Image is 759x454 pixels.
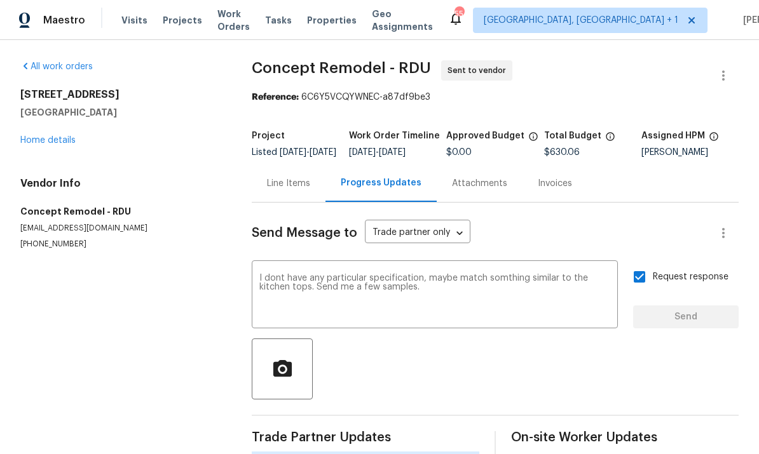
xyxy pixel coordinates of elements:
span: Concept Remodel - RDU [252,60,431,76]
span: [DATE] [310,148,336,157]
span: [DATE] [280,148,306,157]
span: [GEOGRAPHIC_DATA], [GEOGRAPHIC_DATA] + 1 [484,14,678,27]
h5: Assigned HPM [641,131,705,140]
span: Sent to vendor [448,64,511,77]
a: All work orders [20,62,93,71]
h5: Total Budget [544,131,601,140]
span: Listed [252,148,336,157]
h5: [GEOGRAPHIC_DATA] [20,106,221,119]
span: On-site Worker Updates [511,431,739,444]
span: [DATE] [379,148,406,157]
span: Tasks [265,16,292,25]
div: Trade partner only [365,223,470,244]
h5: Work Order Timeline [349,131,440,140]
h5: Approved Budget [446,131,524,140]
h2: [STREET_ADDRESS] [20,88,221,101]
span: Projects [163,14,202,27]
b: Reference: [252,93,299,102]
span: The total cost of line items that have been approved by both Opendoor and the Trade Partner. This... [528,131,538,148]
p: [PHONE_NUMBER] [20,239,221,250]
span: [DATE] [349,148,376,157]
h5: Project [252,131,285,140]
span: - [349,148,406,157]
div: [PERSON_NAME] [641,148,739,157]
span: The total cost of line items that have been proposed by Opendoor. This sum includes line items th... [605,131,615,148]
h5: Concept Remodel - RDU [20,205,221,218]
div: Line Items [267,177,310,190]
div: Progress Updates [341,177,421,189]
textarea: I dont have any particular specification, maybe match somthing similar to the kitchen tops. Send ... [259,274,610,318]
div: Attachments [452,177,507,190]
div: Invoices [538,177,572,190]
div: 6C6Y5VCQYWNEC-a87df9be3 [252,91,739,103]
span: Properties [307,14,357,27]
span: Work Orders [217,8,250,33]
span: $0.00 [446,148,472,157]
span: Send Message to [252,227,357,239]
span: $630.06 [544,148,580,157]
span: Visits [121,14,147,27]
span: Request response [653,270,728,284]
div: 55 [455,8,463,20]
span: The hpm assigned to this work order. [709,131,719,148]
a: Home details [20,136,76,145]
p: [EMAIL_ADDRESS][DOMAIN_NAME] [20,223,221,234]
span: Geo Assignments [372,8,433,33]
h4: Vendor Info [20,177,221,190]
span: - [280,148,336,157]
span: Trade Partner Updates [252,431,479,444]
span: Maestro [43,14,85,27]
